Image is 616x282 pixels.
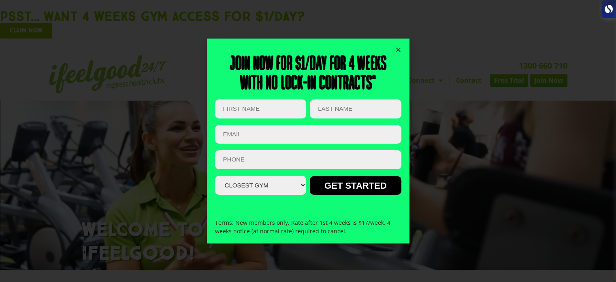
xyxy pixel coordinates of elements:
h2: Join now for $1/day for 4 weeks With no lock-in contracts* [215,55,401,94]
div: Terms: New members only, Rate after 1st 4 weeks is $17/week. 4 weeks notice (at normal rate) requ... [215,210,401,243]
input: PHONE [215,150,401,169]
input: Email [215,125,401,144]
input: GET STARTED [310,176,401,195]
input: FIRST NAME [215,99,306,118]
input: LAST NAME [310,99,401,118]
a: Close [395,47,401,53]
